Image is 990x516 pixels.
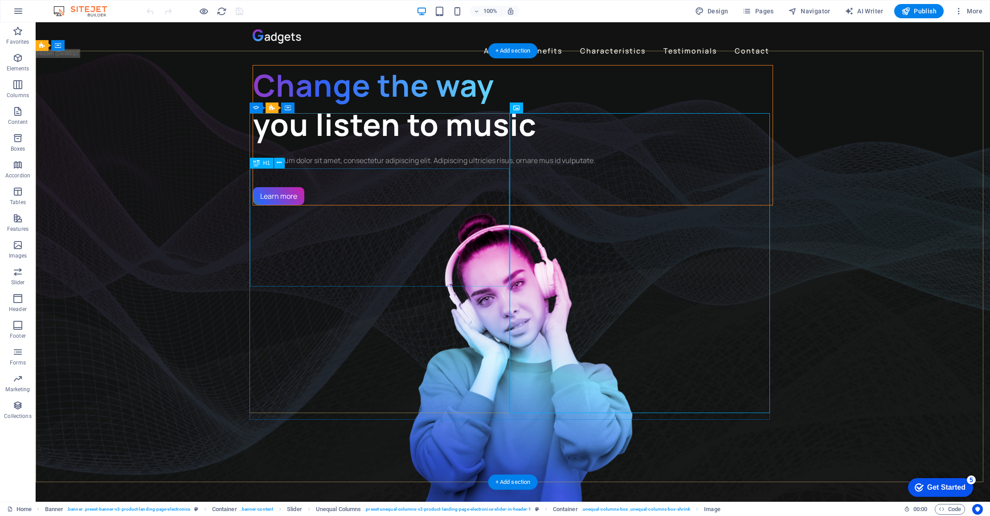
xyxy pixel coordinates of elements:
div: + Add section [488,475,538,490]
button: Usercentrics [972,504,983,515]
button: Pages [739,4,777,18]
span: H1 [263,160,270,166]
p: Collections [4,413,31,420]
p: Header [9,306,27,313]
div: 5 [66,2,75,11]
img: Editor Logo [51,6,118,16]
span: . preset-unequal-columns-v2-product-landing-page-electronics-slider-in-header-1 [364,504,531,515]
button: reload [216,6,227,16]
p: Forms [10,359,26,366]
p: Marketing [5,386,30,393]
span: More [954,7,982,16]
button: Code [935,504,965,515]
span: Navigator [788,7,830,16]
p: Features [7,225,29,233]
span: Click to select. Double-click to edit [212,504,237,515]
p: Slider [11,279,25,286]
div: Get Started [26,10,65,18]
button: Design [691,4,732,18]
span: Click to select. Double-click to edit [316,504,361,515]
div: 1/3 [217,43,737,483]
button: Click here to leave preview mode and continue editing [198,6,209,16]
div: Design (Ctrl+Alt+Y) [691,4,732,18]
button: 100% [470,6,502,16]
i: Reload page [217,6,227,16]
span: AI Writer [845,7,884,16]
span: . banner .preset-banner-v3-product-landing-page-electronics [67,504,190,515]
span: Click to select. Double-click to edit [287,504,302,515]
span: 00 00 [913,504,927,515]
i: On resize automatically adjust zoom level to fit chosen device. [507,7,515,15]
p: Footer [10,332,26,340]
span: : [920,506,921,512]
p: Elements [7,65,29,72]
h6: 100% [483,6,498,16]
nav: breadcrumb [45,504,720,515]
span: Pages [742,7,773,16]
span: Code [939,504,961,515]
span: Click to select. Double-click to edit [553,504,578,515]
p: Content [8,119,28,126]
span: . unequal-columns-box .unequal-columns-box-shrink [581,504,690,515]
p: Accordion [5,172,30,179]
button: AI Writer [841,4,887,18]
i: This element is a customizable preset [194,507,198,512]
div: + Add section [488,43,538,58]
h6: Session time [904,504,928,515]
a: Click to cancel selection. Double-click to open Pages [7,504,32,515]
p: Tables [10,199,26,206]
span: Publish [901,7,937,16]
span: Click to select. Double-click to edit [45,504,64,515]
span: Design [695,7,728,16]
div: Get Started 5 items remaining, 0% complete [7,4,72,23]
p: Columns [7,92,29,99]
p: Favorites [6,38,29,45]
span: . banner-content [241,504,273,515]
button: Navigator [785,4,834,18]
i: This element is a customizable preset [535,507,539,512]
button: Publish [894,4,944,18]
span: Click to select. Double-click to edit [704,504,720,515]
p: Boxes [11,145,25,152]
button: More [951,4,986,18]
p: Images [9,252,27,259]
